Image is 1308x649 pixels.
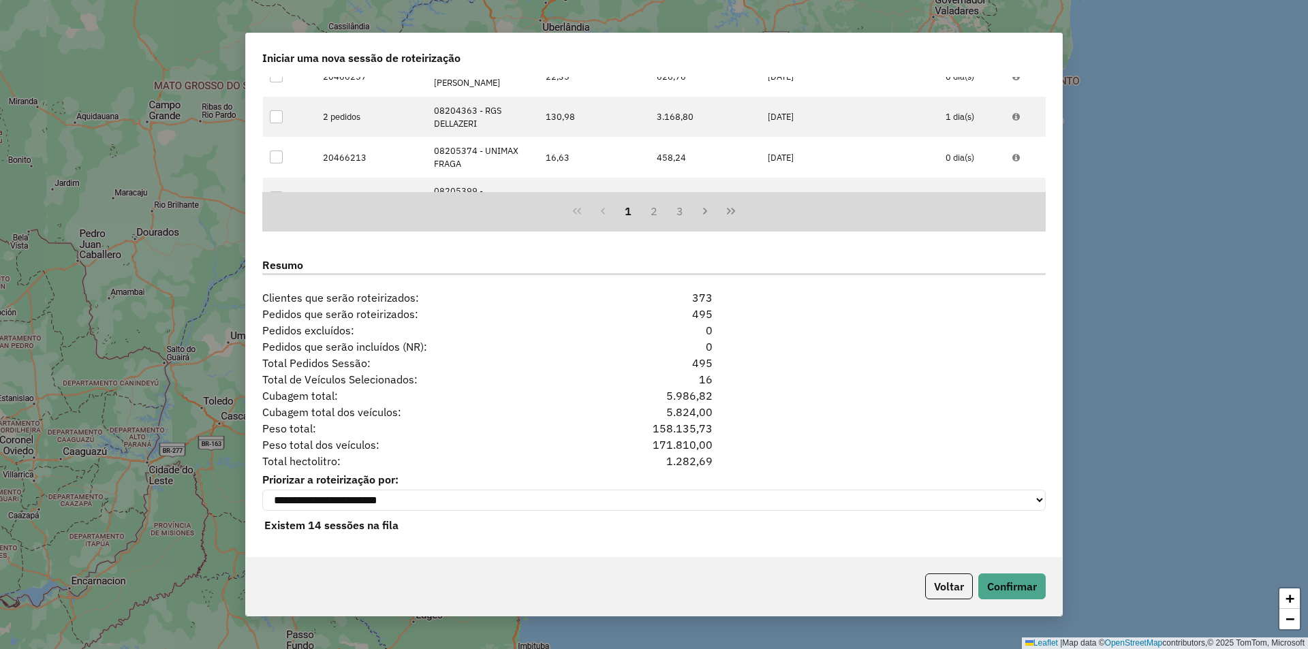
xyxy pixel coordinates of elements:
[649,57,760,97] td: 626,76
[316,97,427,137] td: 2 pedidos
[538,97,649,137] td: 130,98
[761,137,939,177] td: [DATE]
[587,387,721,404] div: 5.986,82
[427,178,538,218] td: 08205399 - [PERSON_NAME]
[587,437,721,453] div: 171.810,00
[649,137,760,177] td: 458,24
[427,57,538,97] td: 08203544 - [PERSON_NAME]
[254,453,587,469] span: Total hectolitro:
[1060,638,1062,648] span: |
[254,338,587,355] span: Pedidos que serão incluídos (NR):
[262,257,1046,275] label: Resumo
[939,97,1006,137] td: 1 dia(s)
[254,404,587,420] span: Cubagem total dos veículos:
[1105,638,1163,648] a: OpenStreetMap
[254,387,587,404] span: Cubagem total:
[761,57,939,97] td: [DATE]
[615,199,641,225] button: 1
[264,518,399,532] strong: Existem 14 sessões na fila
[427,137,538,177] td: 08205374 - UNIMAX FRAGA
[262,471,1046,488] label: Priorizar a roteirização por:
[587,355,721,371] div: 495
[538,178,649,218] td: 10,76
[667,199,693,225] button: 3
[1286,590,1294,607] span: +
[939,57,1006,97] td: 0 dia(s)
[538,57,649,97] td: 22,35
[587,322,721,338] div: 0
[925,573,973,599] button: Voltar
[254,420,587,437] span: Peso total:
[254,306,587,322] span: Pedidos que serão roteirizados:
[649,178,760,218] td: 278,01
[587,306,721,322] div: 495
[587,420,721,437] div: 158.135,73
[939,178,1006,218] td: 0 dia(s)
[254,371,587,387] span: Total de Veículos Selecionados:
[254,437,587,453] span: Peso total dos veículos:
[1279,588,1300,609] a: Zoom in
[254,355,587,371] span: Total Pedidos Sessão:
[538,137,649,177] td: 16,63
[254,289,587,306] span: Clientes que serão roteirizados:
[587,371,721,387] div: 16
[1022,637,1308,649] div: Map data © contributors,© 2025 TomTom, Microsoft
[587,338,721,355] div: 0
[978,573,1046,599] button: Confirmar
[262,50,461,66] span: Iniciar uma nova sessão de roteirização
[1025,638,1058,648] a: Leaflet
[427,97,538,137] td: 08204363 - RGS DELLAZERI
[939,137,1006,177] td: 0 dia(s)
[761,178,939,218] td: [DATE]
[1286,610,1294,627] span: −
[316,137,427,177] td: 20466213
[316,178,427,218] td: 20466142
[316,57,427,97] td: 20466257
[693,199,719,225] button: Next Page
[254,322,587,338] span: Pedidos excluídos:
[718,199,744,225] button: Last Page
[587,404,721,420] div: 5.824,00
[1279,609,1300,629] a: Zoom out
[641,199,667,225] button: 2
[587,289,721,306] div: 373
[649,97,760,137] td: 3.168,80
[587,453,721,469] div: 1.282,69
[761,97,939,137] td: [DATE]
